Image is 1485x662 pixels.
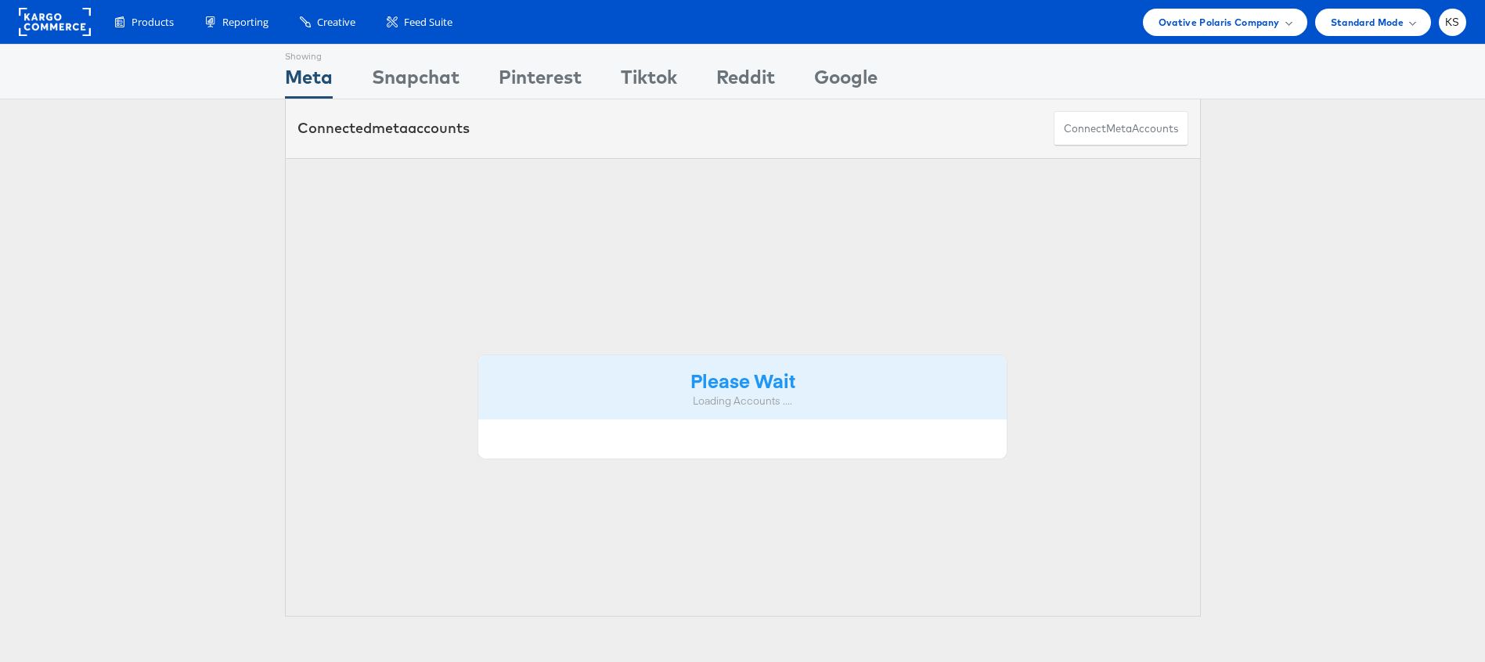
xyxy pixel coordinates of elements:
[285,45,333,63] div: Showing
[285,63,333,99] div: Meta
[621,63,677,99] div: Tiktok
[814,63,878,99] div: Google
[317,15,355,30] span: Creative
[297,118,470,139] div: Connected accounts
[1159,14,1280,31] span: Ovative Polaris Company
[499,63,582,99] div: Pinterest
[490,394,996,408] div: Loading Accounts ....
[1054,111,1188,146] button: ConnectmetaAccounts
[222,15,269,30] span: Reporting
[372,119,408,137] span: meta
[372,63,460,99] div: Snapchat
[716,63,775,99] div: Reddit
[1445,17,1460,27] span: KS
[1106,121,1132,136] span: meta
[690,367,795,393] strong: Please Wait
[132,15,174,30] span: Products
[1331,14,1404,31] span: Standard Mode
[404,15,452,30] span: Feed Suite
